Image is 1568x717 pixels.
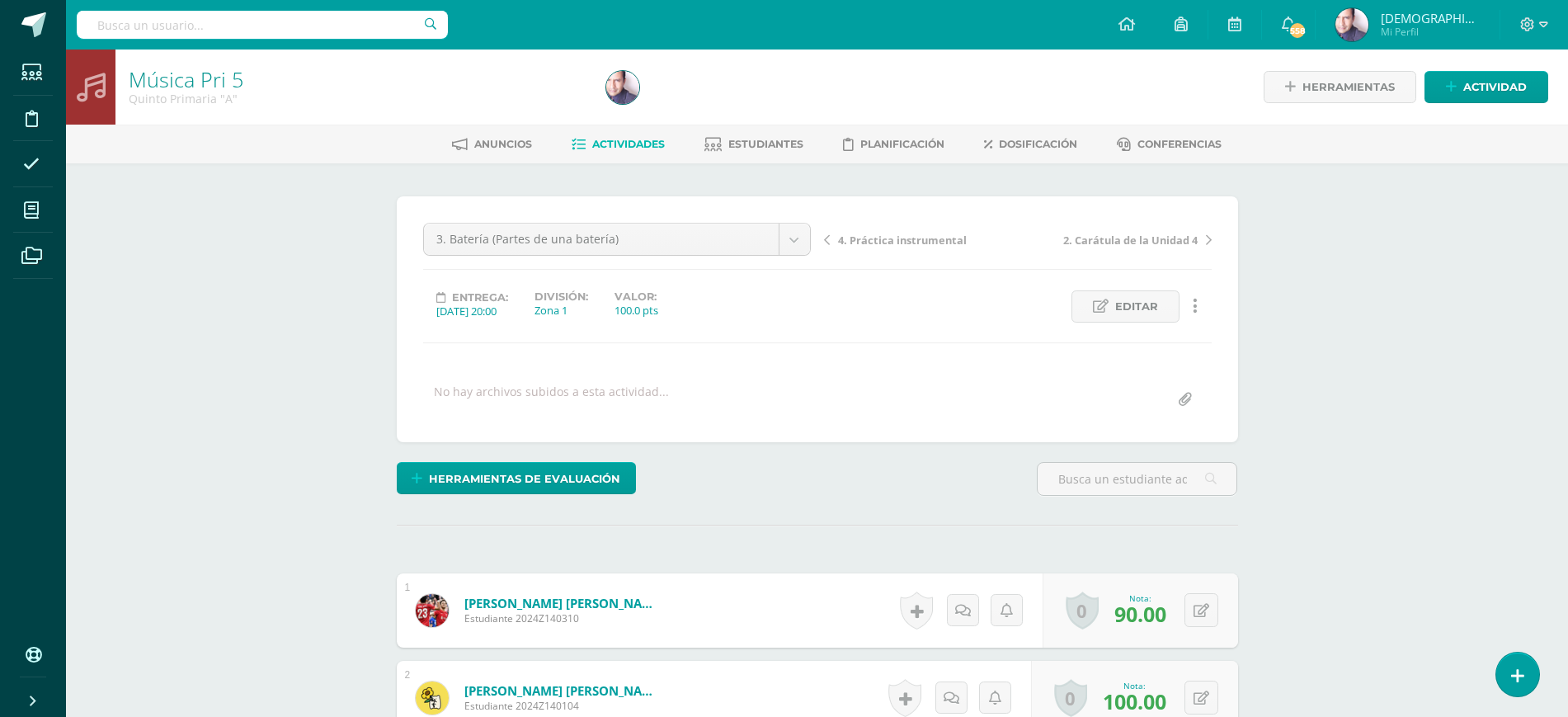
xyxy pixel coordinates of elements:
a: Actividad [1424,71,1548,103]
span: 90.00 [1114,600,1166,628]
span: 2. Carátula de la Unidad 4 [1063,233,1198,248]
div: Nota: [1114,592,1166,604]
a: 0 [1066,592,1099,630]
a: Dosificación [984,131,1077,158]
span: Estudiantes [728,138,803,150]
a: Anuncios [452,131,532,158]
label: División: [534,290,588,303]
a: [PERSON_NAME] [PERSON_NAME] [464,682,662,699]
span: Actividad [1463,72,1527,102]
span: Planificación [860,138,944,150]
a: 3. Batería (Partes de una batería) [424,224,810,255]
span: Entrega: [452,291,508,304]
div: Quinto Primaria 'A' [129,91,586,106]
a: 2. Carátula de la Unidad 4 [1018,231,1212,248]
span: 3. Batería (Partes de una batería) [436,224,766,255]
img: bb97c0accd75fe6aba3753b3e15f42da.png [606,71,639,104]
span: 4. Práctica instrumental [838,233,967,248]
span: 558 [1288,21,1307,40]
label: Valor: [614,290,658,303]
a: Herramientas de evaluación [397,462,636,494]
a: Planificación [843,131,944,158]
a: Herramientas [1264,71,1416,103]
a: [PERSON_NAME] [PERSON_NAME] [464,595,662,611]
div: 100.0 pts [614,303,658,318]
a: Actividades [572,131,665,158]
span: Conferencias [1137,138,1222,150]
div: Zona 1 [534,303,588,318]
input: Busca un estudiante aquí... [1038,463,1236,495]
img: 68845917a4fd927e51224279cf1ee479.png [416,594,449,627]
a: Música Pri 5 [129,65,243,93]
span: Mi Perfil [1381,25,1480,39]
a: Conferencias [1117,131,1222,158]
a: 4. Práctica instrumental [824,231,1018,248]
span: Herramientas de evaluación [429,464,620,494]
span: Editar [1115,291,1158,322]
img: daea8346063d1f66b41902912afa7a09.png [416,682,449,715]
span: Herramientas [1302,72,1395,102]
span: Estudiante 2024Z140104 [464,699,662,713]
span: Dosificación [999,138,1077,150]
span: 100.00 [1103,687,1166,715]
a: 0 [1054,679,1087,717]
input: Busca un usuario... [77,11,448,39]
span: Anuncios [474,138,532,150]
span: Actividades [592,138,665,150]
span: [DEMOGRAPHIC_DATA] [1381,10,1480,26]
h1: Música Pri 5 [129,68,586,91]
div: [DATE] 20:00 [436,304,508,318]
span: Estudiante 2024Z140310 [464,611,662,625]
div: No hay archivos subidos a esta actividad... [434,384,669,416]
a: Estudiantes [704,131,803,158]
div: Nota: [1103,680,1166,691]
img: bb97c0accd75fe6aba3753b3e15f42da.png [1335,8,1368,41]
